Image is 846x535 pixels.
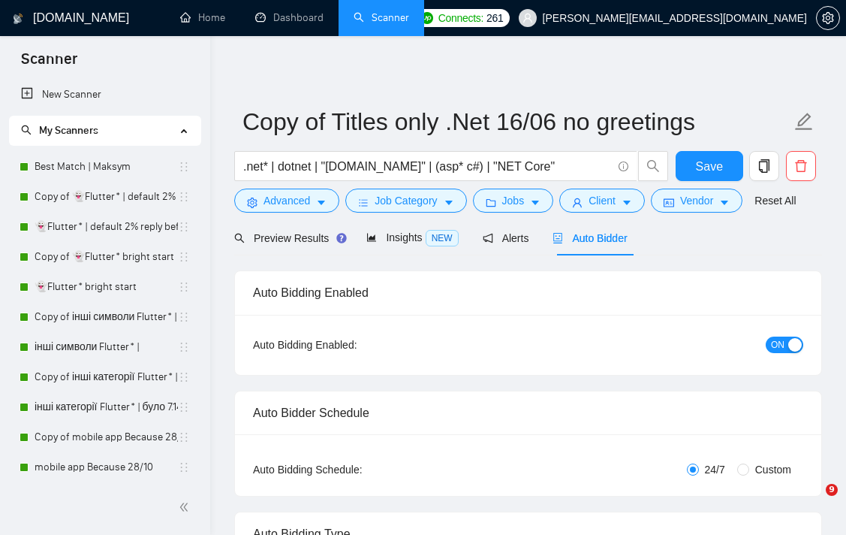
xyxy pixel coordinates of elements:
[358,197,369,208] span: bars
[35,182,178,212] a: Copy of 👻Flutter* | default 2% reply before 09/06
[530,197,540,208] span: caret-down
[473,189,554,213] button: folderJobscaret-down
[787,159,815,173] span: delete
[354,11,409,24] a: searchScanner
[749,461,797,478] span: Custom
[426,230,459,246] span: NEW
[750,159,778,173] span: copy
[263,192,310,209] span: Advanced
[486,10,503,26] span: 261
[35,272,178,302] a: 👻Flutter* bright start
[9,422,200,452] li: Copy of mobile app Because 28/10
[178,161,190,173] span: holder
[234,233,245,243] span: search
[619,162,628,171] span: info-circle
[178,431,190,443] span: holder
[39,124,98,137] span: My Scanners
[243,157,612,176] input: Search Freelance Jobs...
[559,189,645,213] button: userClientcaret-down
[9,80,200,110] li: New Scanner
[816,12,840,24] a: setting
[35,152,178,182] a: Best Match | Maksym
[572,197,583,208] span: user
[816,6,840,30] button: setting
[589,192,616,209] span: Client
[35,212,178,242] a: 👻Flutter* | default 2% reply before 09/06
[552,233,563,243] span: robot
[234,189,339,213] button: settingAdvancedcaret-down
[35,332,178,362] a: інші символи Flutter* |
[754,192,796,209] a: Reset All
[242,103,791,141] input: Scanner name...
[502,192,525,209] span: Jobs
[483,232,529,244] span: Alerts
[786,151,816,181] button: delete
[483,233,493,243] span: notification
[795,484,831,520] iframe: Intercom live chat
[180,11,225,24] a: homeHome
[253,391,803,434] div: Auto Bidder Schedule
[522,13,533,23] span: user
[316,197,327,208] span: caret-down
[366,232,377,243] span: area-chart
[345,189,466,213] button: barsJob Categorycaret-down
[247,197,257,208] span: setting
[9,302,200,332] li: Copy of інші символи Flutter* |
[421,12,433,24] img: upwork-logo.png
[680,192,713,209] span: Vendor
[366,231,458,243] span: Insights
[13,7,23,31] img: logo
[9,362,200,392] li: Copy of інші категорії Flutter* | було 7.14% 11.11 template
[35,422,178,452] a: Copy of mobile app Because 28/10
[255,11,324,24] a: dashboardDashboard
[639,159,667,173] span: search
[375,192,437,209] span: Job Category
[771,337,784,353] span: ON
[9,48,89,80] span: Scanner
[664,197,674,208] span: idcard
[638,151,668,181] button: search
[178,401,190,413] span: holder
[719,197,730,208] span: caret-down
[676,151,743,181] button: Save
[696,157,723,176] span: Save
[253,461,436,478] div: Auto Bidding Schedule:
[178,281,190,293] span: holder
[178,371,190,383] span: holder
[438,10,483,26] span: Connects:
[9,152,200,182] li: Best Match | Maksym
[9,392,200,422] li: інші категорії Flutter* | було 7.14% 11.11 template
[35,302,178,332] a: Copy of інші символи Flutter* |
[9,212,200,242] li: 👻Flutter* | default 2% reply before 09/06
[9,242,200,272] li: Copy of 👻Flutter* bright start
[35,452,178,482] a: mobile app Because 28/10
[749,151,779,181] button: copy
[9,452,200,482] li: mobile app Because 28/10
[253,337,436,353] div: Auto Bidding Enabled:
[444,197,454,208] span: caret-down
[9,182,200,212] li: Copy of 👻Flutter* | default 2% reply before 09/06
[552,232,627,244] span: Auto Bidder
[178,191,190,203] span: holder
[817,12,839,24] span: setting
[234,232,342,244] span: Preview Results
[178,341,190,353] span: holder
[622,197,632,208] span: caret-down
[9,332,200,362] li: інші символи Flutter* |
[179,500,194,515] span: double-left
[794,112,814,131] span: edit
[253,271,803,314] div: Auto Bidding Enabled
[651,189,742,213] button: idcardVendorcaret-down
[178,221,190,233] span: holder
[21,125,32,135] span: search
[826,484,838,496] span: 9
[35,392,178,422] a: інші категорії Flutter* | було 7.14% 11.11 template
[9,272,200,302] li: 👻Flutter* bright start
[178,311,190,323] span: holder
[35,362,178,392] a: Copy of інші категорії Flutter* | було 7.14% 11.11 template
[178,461,190,473] span: holder
[178,251,190,263] span: holder
[21,124,98,137] span: My Scanners
[21,80,188,110] a: New Scanner
[486,197,496,208] span: folder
